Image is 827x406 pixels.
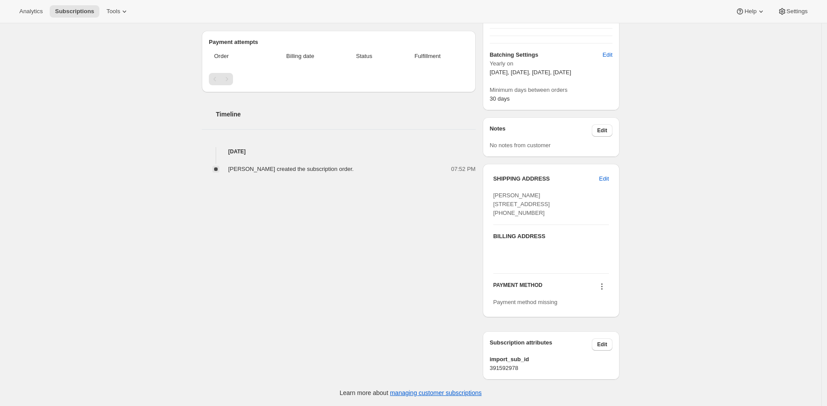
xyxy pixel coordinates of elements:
[228,166,353,172] span: [PERSON_NAME] created the subscription order.
[493,192,550,216] span: [PERSON_NAME] [STREET_ADDRESS] [PHONE_NUMBER]
[202,147,476,156] h4: [DATE]
[597,341,607,348] span: Edit
[209,73,469,85] nav: Pagination
[603,51,612,59] span: Edit
[490,364,612,373] span: 391592978
[490,86,612,94] span: Minimum days between orders
[390,389,482,396] a: managing customer subscriptions
[592,338,612,351] button: Edit
[209,47,262,66] th: Order
[490,95,510,102] span: 30 days
[490,69,571,76] span: [DATE], [DATE], [DATE], [DATE]
[493,232,609,241] h3: BILLING ADDRESS
[50,5,99,18] button: Subscriptions
[14,5,48,18] button: Analytics
[592,124,612,137] button: Edit
[340,388,482,397] p: Learn more about
[594,172,614,186] button: Edit
[730,5,770,18] button: Help
[264,52,337,61] span: Billing date
[597,48,618,62] button: Edit
[19,8,43,15] span: Analytics
[209,38,469,47] h2: Payment attempts
[493,299,557,305] span: Payment method missing
[342,52,386,61] span: Status
[490,59,612,68] span: Yearly on
[392,52,463,61] span: Fulfillment
[493,174,599,183] h3: SHIPPING ADDRESS
[490,124,592,137] h3: Notes
[599,174,609,183] span: Edit
[451,165,476,174] span: 07:52 PM
[216,110,476,119] h2: Timeline
[490,338,592,351] h3: Subscription attributes
[490,51,603,59] h6: Batching Settings
[101,5,134,18] button: Tools
[490,355,612,364] span: import_sub_id
[787,8,808,15] span: Settings
[55,8,94,15] span: Subscriptions
[597,127,607,134] span: Edit
[744,8,756,15] span: Help
[772,5,813,18] button: Settings
[493,282,543,294] h3: PAYMENT METHOD
[490,142,551,149] span: No notes from customer
[106,8,120,15] span: Tools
